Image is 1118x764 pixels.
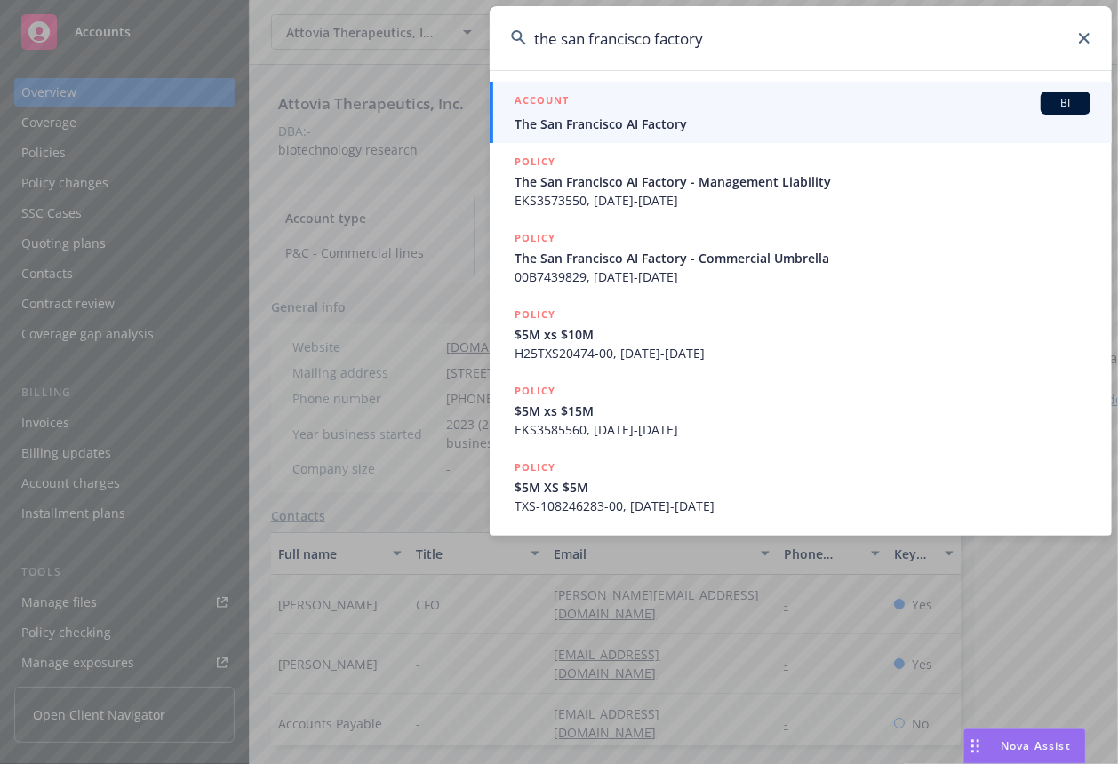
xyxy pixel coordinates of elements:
a: POLICYThe San Francisco AI Factory - Management LiabilityEKS3573550, [DATE]-[DATE] [490,143,1112,219]
a: POLICY$5M xs $15MEKS3585560, [DATE]-[DATE] [490,372,1112,449]
a: ACCOUNTBIThe San Francisco AI Factory [490,82,1112,143]
span: The San Francisco AI Factory - Commercial Umbrella [515,249,1090,267]
span: Nova Assist [1001,738,1071,753]
a: POLICYThe San Francisco AI Factory - Commercial Umbrella00B7439829, [DATE]-[DATE] [490,219,1112,296]
span: BI [1048,95,1083,111]
span: EKS3573550, [DATE]-[DATE] [515,191,1090,210]
h5: ACCOUNT [515,92,569,113]
span: The San Francisco AI Factory [515,115,1090,133]
span: $5M xs $15M [515,402,1090,420]
div: Drag to move [964,729,986,763]
a: POLICY$5M XS $5MTXS-108246283-00, [DATE]-[DATE] [490,449,1112,525]
input: Search... [490,6,1112,70]
span: 00B7439829, [DATE]-[DATE] [515,267,1090,286]
span: $5M xs $10M [515,325,1090,344]
span: TXS-108246283-00, [DATE]-[DATE] [515,497,1090,515]
a: POLICY$5M xs $10MH25TXS20474-00, [DATE]-[DATE] [490,296,1112,372]
h5: POLICY [515,306,555,323]
h5: POLICY [515,458,555,476]
h5: POLICY [515,382,555,400]
h5: POLICY [515,153,555,171]
button: Nova Assist [963,728,1086,764]
h5: POLICY [515,229,555,247]
span: EKS3585560, [DATE]-[DATE] [515,420,1090,439]
span: The San Francisco AI Factory - Management Liability [515,172,1090,191]
span: H25TXS20474-00, [DATE]-[DATE] [515,344,1090,362]
span: $5M XS $5M [515,478,1090,497]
